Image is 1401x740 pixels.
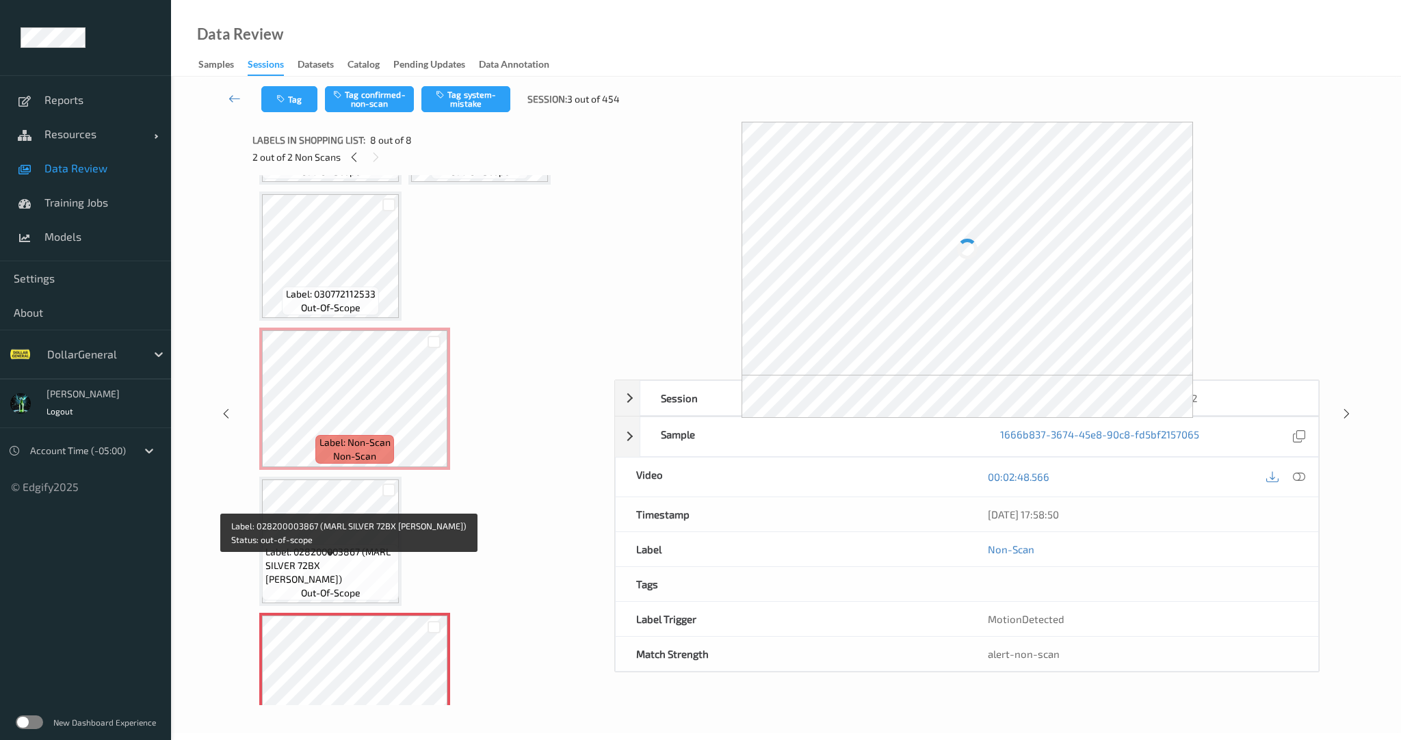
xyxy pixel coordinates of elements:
a: Data Annotation [479,55,563,75]
a: Datasets [298,55,348,75]
div: Catalog [348,57,380,75]
div: [DATE] 17:58:50 [988,507,1298,521]
span: Label: 028200003867 (MARL SILVER 72BX [PERSON_NAME]) [265,545,395,586]
div: 2 out of 2 Non Scans [252,148,605,166]
div: Session [640,381,979,415]
div: Tags [616,567,967,601]
button: Tag confirmed-non-scan [325,86,414,112]
div: Sample [640,417,979,456]
div: Sample1666b837-3674-45e8-90c8-fd5bf2157065 [615,417,1319,457]
div: Samples [198,57,234,75]
div: Label Trigger [616,602,967,636]
div: alert-non-scan [988,647,1298,661]
div: Datasets [298,57,334,75]
span: out-of-scope [301,586,361,600]
a: Sessions [248,55,298,76]
div: Sessions [248,57,284,76]
a: Samples [198,55,248,75]
div: Data Review [197,27,283,41]
span: Label: 030772112533 [286,287,376,301]
button: Tag system-mistake [421,86,510,112]
div: Video [616,458,967,497]
span: out-of-scope [301,301,361,315]
span: 3 out of 454 [567,92,620,106]
span: non-scan [333,449,376,463]
a: Catalog [348,55,393,75]
div: Data Annotation [479,57,549,75]
div: MotionDetected [967,602,1318,636]
a: 00:02:48.566 [988,470,1049,484]
button: Tag [261,86,317,112]
a: 1666b837-3674-45e8-90c8-fd5bf2157065 [1000,427,1199,446]
div: Sessiona3971806-5a51-4d4d-8acb-4fa0b1ef0a82 [615,380,1319,416]
div: Timestamp [616,497,967,531]
span: 8 out of 8 [370,133,412,147]
span: Label: Non-Scan [319,436,391,449]
div: Pending Updates [393,57,465,75]
span: Session: [527,92,567,106]
span: Labels in shopping list: [252,133,365,147]
a: Pending Updates [393,55,479,75]
div: Match Strength [616,637,967,671]
div: Label [616,532,967,566]
a: Non-Scan [988,542,1034,556]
